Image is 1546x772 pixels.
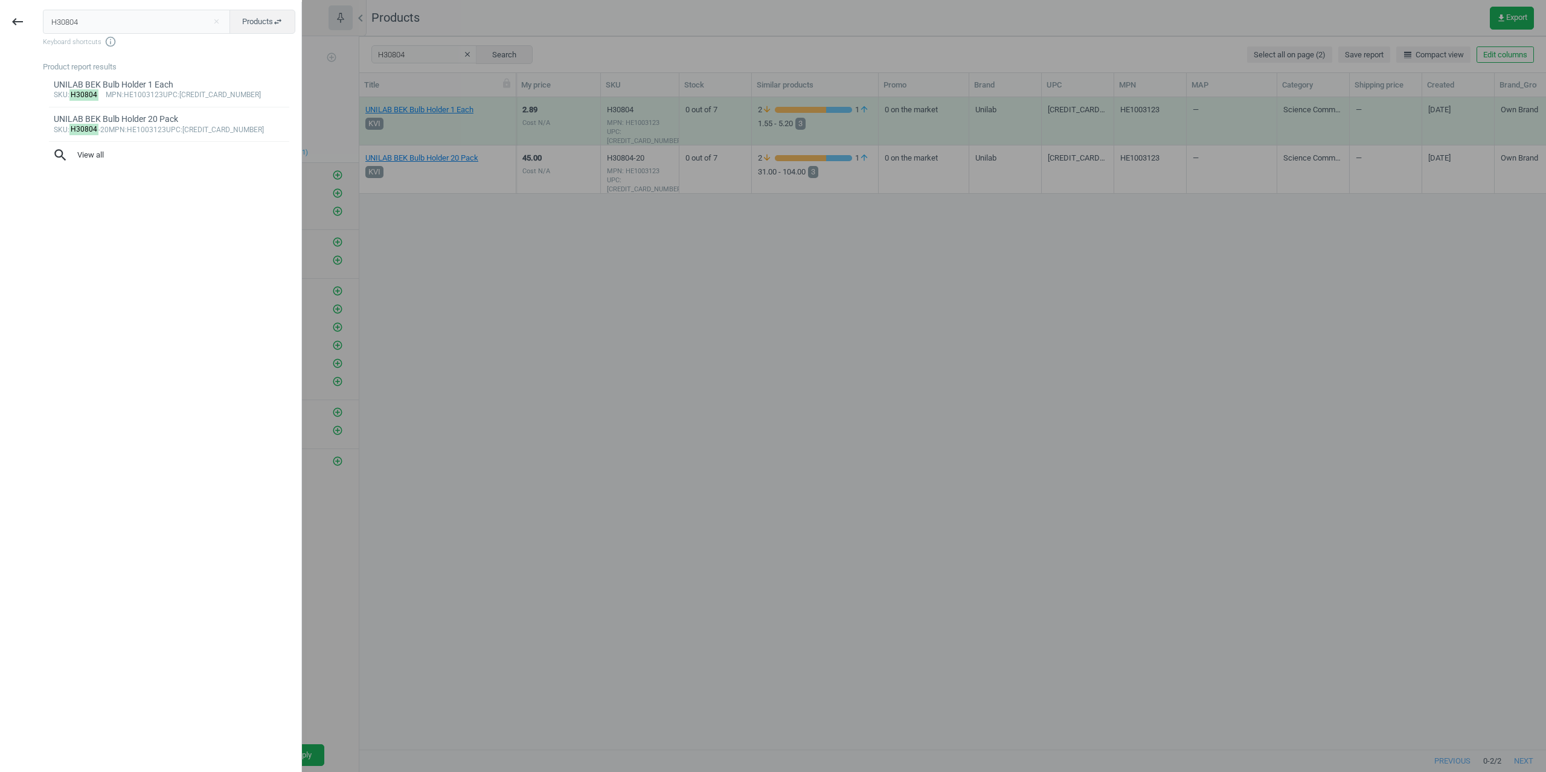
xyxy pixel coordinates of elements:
[10,14,25,29] i: keyboard_backspace
[104,36,117,48] i: info_outline
[54,126,285,135] div: : -20 :HE1003123 :[CREDIT_CARD_NUMBER]
[242,16,283,27] span: Products
[54,91,68,99] span: sku
[163,91,178,99] span: upc
[273,17,283,27] i: swap_horiz
[43,142,295,168] button: searchView all
[54,126,68,134] span: sku
[4,8,31,36] button: keyboard_backspace
[43,10,231,34] input: Enter the SKU or product name
[69,124,99,135] mark: H30804
[207,16,225,27] button: Close
[54,91,285,100] div: : :HE1003123 :[CREDIT_CARD_NUMBER]
[43,62,301,72] div: Product report results
[109,126,125,134] span: mpn
[54,79,285,91] div: UNILAB BEK Bulb Holder 1 Each
[69,89,99,101] mark: H30804
[229,10,295,34] button: Productsswap_horiz
[106,91,122,99] span: mpn
[166,126,181,134] span: upc
[53,147,68,163] i: search
[54,113,285,125] div: UNILAB BEK Bulb Holder 20 Pack
[43,36,295,48] span: Keyboard shortcuts
[53,147,286,163] span: View all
